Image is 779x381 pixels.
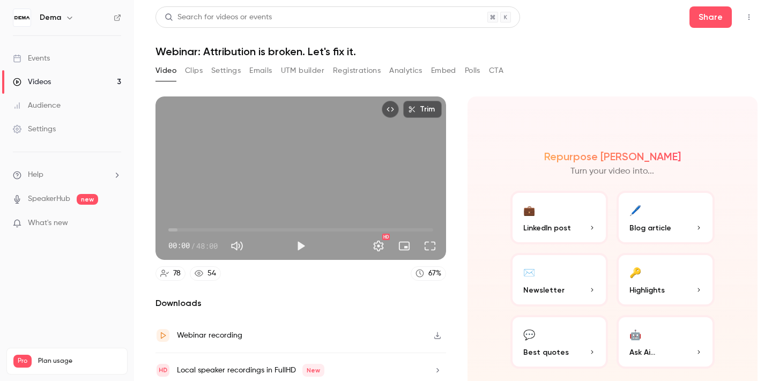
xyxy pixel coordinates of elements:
[13,355,32,368] span: Pro
[191,240,195,251] span: /
[207,268,216,279] div: 54
[523,326,535,342] div: 💬
[190,266,221,281] a: 54
[185,62,203,79] button: Clips
[155,266,186,281] a: 78
[13,100,61,111] div: Audience
[629,326,641,342] div: 🤖
[177,329,242,342] div: Webinar recording
[411,266,446,281] a: 67%
[523,201,535,218] div: 💼
[629,347,655,358] span: Ask Ai...
[333,62,381,79] button: Registrations
[196,240,218,251] span: 48:00
[465,62,480,79] button: Polls
[523,347,569,358] span: Best quotes
[40,12,61,23] h6: Dema
[510,191,609,244] button: 💼LinkedIn post
[544,150,681,163] h2: Repurpose [PERSON_NAME]
[302,364,324,377] span: New
[368,235,389,257] button: Settings
[249,62,272,79] button: Emails
[617,315,715,369] button: 🤖Ask Ai...
[13,124,56,135] div: Settings
[108,219,121,228] iframe: Noticeable Trigger
[28,193,70,205] a: SpeakerHub
[155,45,758,58] h1: Webinar: Attribution is broken. Let's fix it.
[629,222,671,234] span: Blog article
[523,285,565,296] span: Newsletter
[403,101,442,118] button: Trim
[226,235,248,257] button: Mute
[419,235,441,257] button: Full screen
[523,264,535,280] div: ✉️
[382,234,390,240] div: HD
[570,165,654,178] p: Turn your video into...
[281,62,324,79] button: UTM builder
[13,53,50,64] div: Events
[510,253,609,307] button: ✉️Newsletter
[168,240,190,251] span: 00:00
[523,222,571,234] span: LinkedIn post
[689,6,732,28] button: Share
[13,169,121,181] li: help-dropdown-opener
[290,235,311,257] button: Play
[155,297,446,310] h2: Downloads
[211,62,241,79] button: Settings
[13,77,51,87] div: Videos
[173,268,181,279] div: 78
[382,101,399,118] button: Embed video
[394,235,415,257] button: Turn on miniplayer
[13,9,31,26] img: Dema
[629,201,641,218] div: 🖊️
[177,364,324,377] div: Local speaker recordings in FullHD
[389,62,422,79] button: Analytics
[489,62,503,79] button: CTA
[38,357,121,365] span: Plan usage
[629,264,641,280] div: 🔑
[28,218,68,229] span: What's new
[77,194,98,205] span: new
[617,253,715,307] button: 🔑Highlights
[165,12,272,23] div: Search for videos or events
[740,9,758,26] button: Top Bar Actions
[617,191,715,244] button: 🖊️Blog article
[168,240,218,251] div: 00:00
[428,268,441,279] div: 67 %
[629,285,665,296] span: Highlights
[155,62,176,79] button: Video
[431,62,456,79] button: Embed
[28,169,43,181] span: Help
[510,315,609,369] button: 💬Best quotes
